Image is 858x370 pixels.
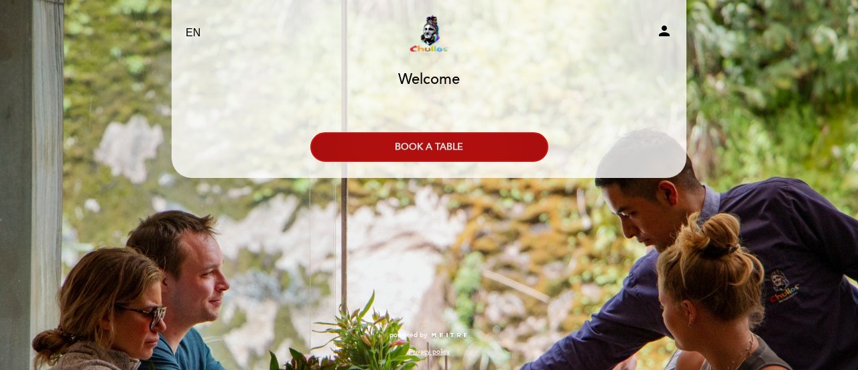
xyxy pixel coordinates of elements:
i: person [656,23,672,39]
a: Privacy policy [409,347,450,357]
button: person [656,23,672,44]
button: BOOK A TABLE [310,132,548,162]
a: powered by [389,330,469,340]
img: MEITRE [430,332,469,339]
h1: Welcome [398,72,460,88]
span: powered by [389,330,427,340]
a: Chullos Restaurant & Craft Beer [345,15,513,52]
